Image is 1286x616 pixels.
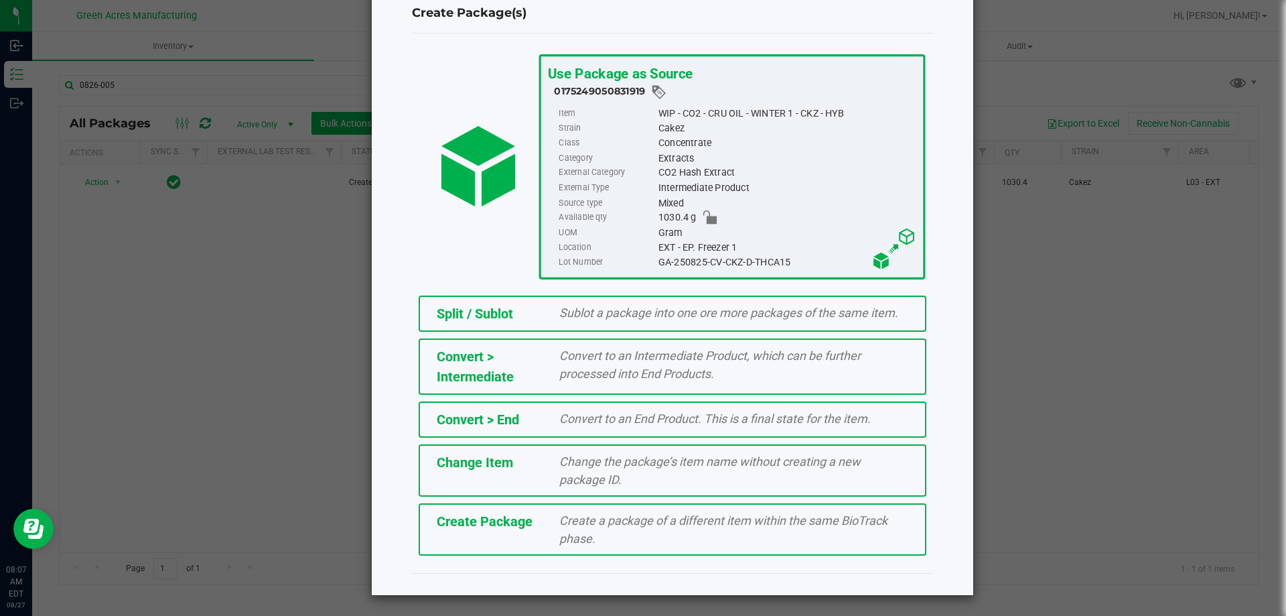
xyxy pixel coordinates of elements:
[559,513,887,546] span: Create a package of a different item within the same BioTrack phase.
[658,166,916,180] div: CO2 Hash Extract
[559,225,655,240] label: UOM
[559,180,655,195] label: External Type
[658,255,916,269] div: GA-250825-CV-CKZ-D-THCA15
[658,151,916,166] div: Extracts
[437,454,513,471] span: Change Item
[559,349,861,381] span: Convert to an Intermediate Product, which can be further processed into End Products.
[437,513,532,530] span: Create Package
[559,136,655,151] label: Class
[658,225,916,240] div: Gram
[559,306,898,320] span: Sublot a package into one ore more packages of the same item.
[559,255,655,269] label: Lot Number
[559,210,655,225] label: Available qty
[559,166,655,180] label: External Category
[547,65,692,82] span: Use Package as Source
[559,106,655,121] label: Item
[412,5,933,22] h4: Create Package(s)
[559,121,655,135] label: Strain
[559,454,861,487] span: Change the package’s item name without creating a new package ID.
[658,106,916,121] div: WIP - CO2 - CRU OIL - WINTER 1 - CKZ - HYB
[559,196,655,210] label: Source type
[554,84,916,101] div: 0175249050831919
[658,210,696,225] span: 1030.4 g
[13,509,54,549] iframe: Resource center
[559,151,655,166] label: Category
[658,196,916,210] div: Mixed
[658,121,916,135] div: Cakez
[658,240,916,255] div: EXT - EP. Freezer 1
[437,349,514,385] span: Convert > Intermediate
[559,412,871,426] span: Convert to an End Product. This is a final state for the item.
[437,306,513,322] span: Split / Sublot
[437,412,519,428] span: Convert > End
[658,136,916,151] div: Concentrate
[559,240,655,255] label: Location
[658,180,916,195] div: Intermediate Product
